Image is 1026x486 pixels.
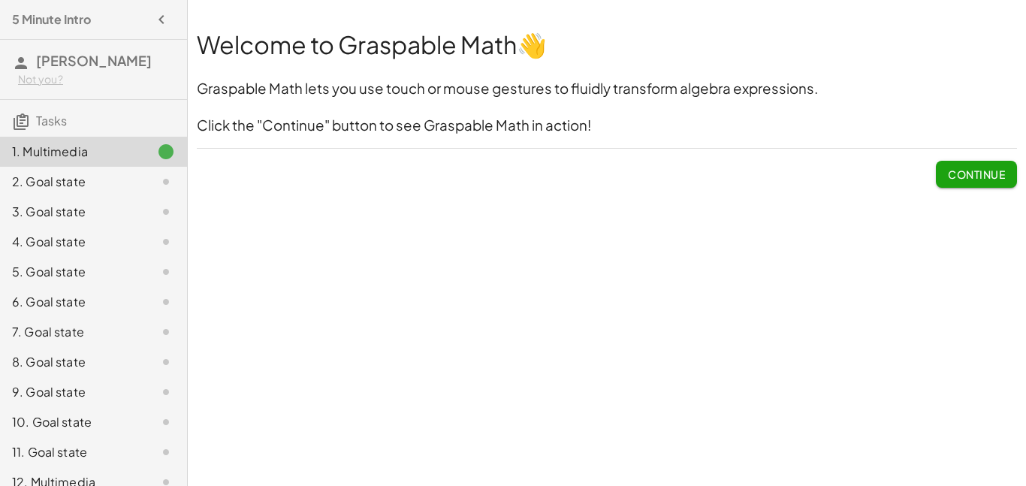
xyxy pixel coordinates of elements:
[157,383,175,401] i: Task not started.
[197,28,1017,62] h1: Welcome to Graspable Math
[12,173,133,191] div: 2. Goal state
[36,52,152,69] span: [PERSON_NAME]
[12,233,133,251] div: 4. Goal state
[157,293,175,311] i: Task not started.
[197,79,1017,99] h3: Graspable Math lets you use touch or mouse gestures to fluidly transform algebra expressions.
[157,203,175,221] i: Task not started.
[157,353,175,371] i: Task not started.
[157,173,175,191] i: Task not started.
[12,203,133,221] div: 3. Goal state
[12,443,133,461] div: 11. Goal state
[517,29,547,59] strong: 👋
[12,143,133,161] div: 1. Multimedia
[157,413,175,431] i: Task not started.
[12,263,133,281] div: 5. Goal state
[157,143,175,161] i: Task finished.
[12,353,133,371] div: 8. Goal state
[197,116,1017,136] h3: Click the "Continue" button to see Graspable Math in action!
[12,11,91,29] h4: 5 Minute Intro
[12,293,133,311] div: 6. Goal state
[936,161,1017,188] button: Continue
[948,168,1005,181] span: Continue
[157,323,175,341] i: Task not started.
[157,443,175,461] i: Task not started.
[12,413,133,431] div: 10. Goal state
[12,383,133,401] div: 9. Goal state
[18,72,175,87] div: Not you?
[36,113,67,128] span: Tasks
[12,323,133,341] div: 7. Goal state
[157,263,175,281] i: Task not started.
[157,233,175,251] i: Task not started.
